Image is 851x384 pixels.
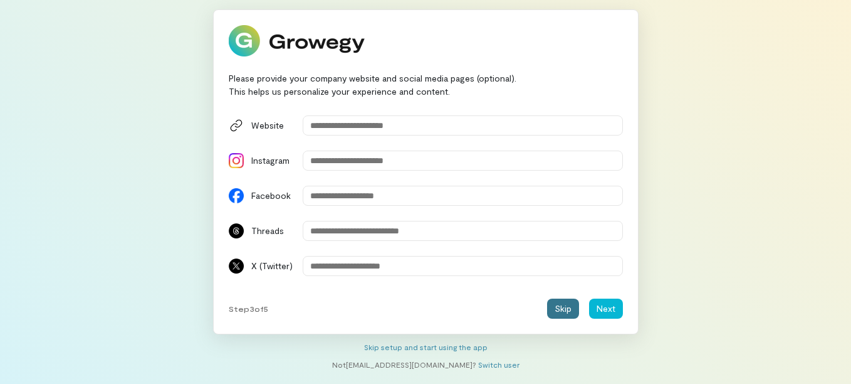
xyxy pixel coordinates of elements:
a: Switch user [478,360,519,369]
img: Threads [229,223,244,238]
span: Not [EMAIL_ADDRESS][DOMAIN_NAME] ? [332,360,476,369]
input: Threads [303,221,623,241]
img: Facebook [229,188,244,203]
div: X (Twitter) [251,260,295,272]
input: X (Twitter) [303,256,623,276]
div: Instagram [251,154,295,167]
div: Facebook [251,189,295,202]
input: Instagram [303,151,623,171]
div: Please provide your company website and social media pages (optional). This helps us personalize ... [229,72,623,98]
img: X [229,259,244,274]
img: Growegy logo [229,25,365,56]
a: Skip setup and start using the app [364,343,488,351]
input: Website [303,115,623,136]
div: Threads [251,225,295,237]
span: Step 3 of 5 [229,304,268,314]
div: Website [251,119,295,132]
input: Facebook [303,186,623,206]
button: Next [589,299,623,319]
button: Skip [547,299,579,319]
img: Instagram [229,153,244,168]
